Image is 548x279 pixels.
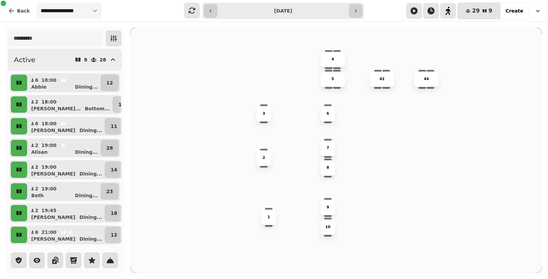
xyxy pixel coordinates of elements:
p: 4 [332,57,334,62]
button: 11 [105,118,123,134]
p: [PERSON_NAME] [31,127,75,134]
button: 18 [113,96,131,113]
p: Dining ... [79,214,102,221]
button: 621:00[PERSON_NAME]Dining... [28,227,103,243]
p: 6 [35,229,39,236]
p: Dining ... [75,149,98,155]
p: 19:00 [41,164,57,170]
button: Active828 [8,49,121,71]
span: Back [17,8,30,13]
p: 7 [327,146,329,151]
p: 2 [35,185,39,192]
p: 5 [332,76,334,82]
p: 6 [327,111,329,116]
button: Create [500,3,529,19]
button: 12 [101,75,119,91]
p: Dining ... [79,170,102,177]
p: [PERSON_NAME] [31,236,75,242]
p: Alisan [31,149,47,155]
p: 42 [379,76,385,82]
p: Dining ... [79,127,102,134]
button: 14 [105,162,123,178]
h2: Active [14,55,35,64]
button: 219:45[PERSON_NAME]Dining... [28,205,103,221]
p: [PERSON_NAME] [31,214,75,221]
p: 28 [106,145,113,151]
p: 6 [35,77,39,83]
p: 3 [262,111,265,116]
p: Beth [31,192,44,199]
button: 299 [457,3,500,19]
button: 28 [101,140,119,156]
p: Dining ... [75,83,98,90]
p: 6 [35,120,39,127]
p: 14 [111,166,117,173]
p: 19:45 [41,207,57,214]
p: Dining ... [79,236,102,242]
p: 21:00 [41,229,57,236]
p: 18:00 [41,77,57,83]
p: 44 [424,76,429,82]
p: Abbie [31,83,46,90]
p: 18 [118,101,125,108]
p: Dining ... [75,192,98,199]
p: 19:00 [41,142,57,149]
p: Bottom ... [85,105,110,112]
p: 2 [262,155,265,161]
p: 10 [325,224,330,230]
button: Back [3,3,35,19]
p: 12 [106,79,113,86]
button: 23 [101,183,119,200]
span: 9 [489,8,492,14]
button: 618:00AbbieDining... [28,75,99,91]
p: 8 [327,165,329,171]
span: 29 [472,8,480,14]
p: 18 [111,210,117,217]
p: 9 [327,205,329,210]
p: 18:00 [41,120,57,127]
span: Create [506,8,523,13]
p: 11 [111,123,117,130]
p: 2 [35,207,39,214]
button: 18 [105,205,123,221]
button: 218:00[PERSON_NAME]...Bottom... [28,96,111,113]
p: 8 [84,57,87,62]
p: 1 [268,215,270,220]
p: 2 [35,164,39,170]
p: 19:00 [41,185,57,192]
button: 618:00[PERSON_NAME]Dining... [28,118,103,134]
button: 219:00BethDining... [28,183,99,200]
button: 12 [105,227,123,243]
p: 28 [100,57,106,62]
button: 219:00[PERSON_NAME]Dining... [28,162,103,178]
p: 12 [111,231,117,238]
button: 219:00AlisanDining... [28,140,99,156]
p: 2 [35,142,39,149]
p: [PERSON_NAME]... [31,105,81,112]
p: 18:00 [41,98,57,105]
p: 2 [35,98,39,105]
p: 23 [106,188,113,195]
p: [PERSON_NAME] [31,170,75,177]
